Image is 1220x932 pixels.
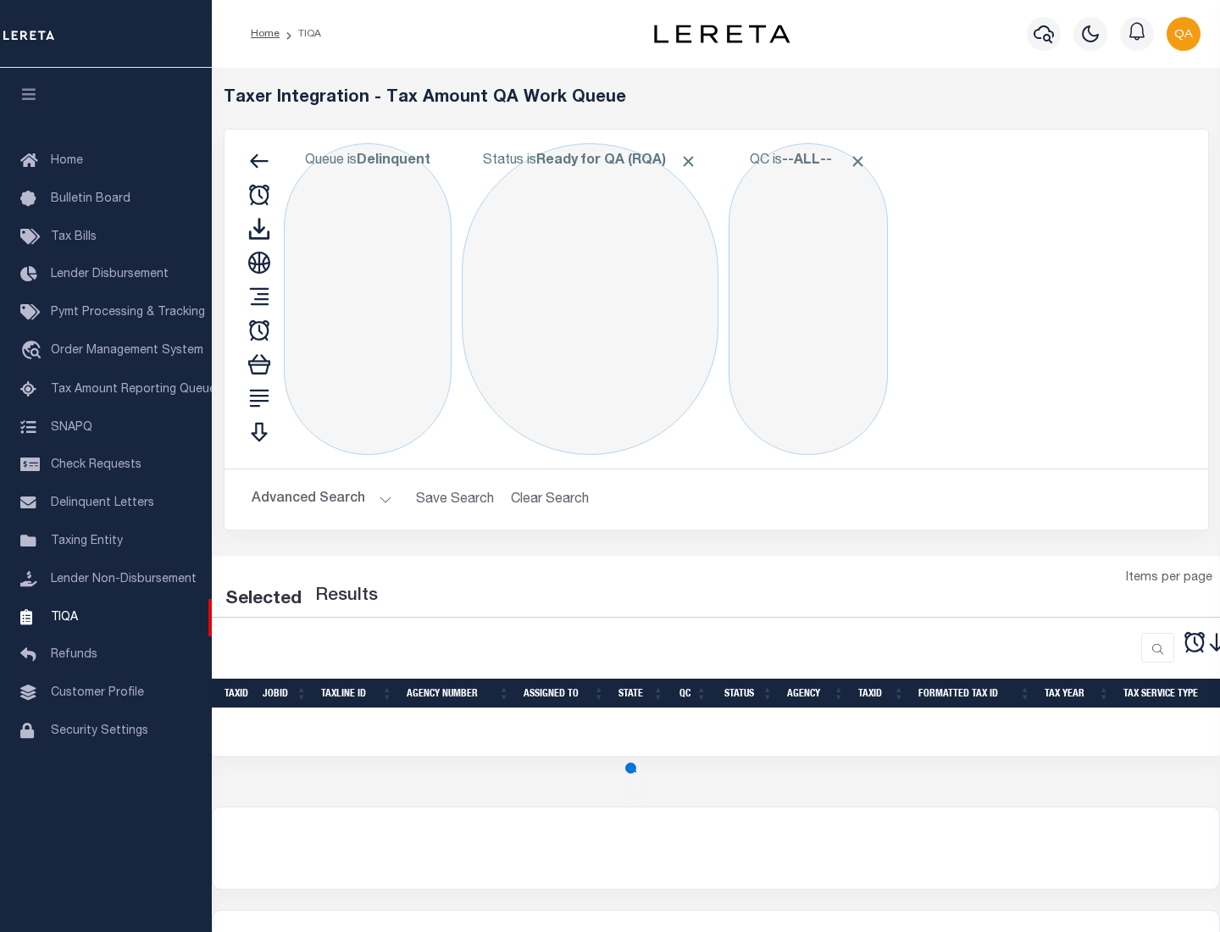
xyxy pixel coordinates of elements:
span: Bulletin Board [51,193,130,205]
a: Home [251,29,280,39]
button: Advanced Search [252,483,392,516]
span: Delinquent Letters [51,497,154,509]
span: Tax Amount Reporting Queue [51,384,216,396]
b: Delinquent [357,154,430,168]
th: Status [714,679,780,708]
span: Check Requests [51,459,141,471]
span: Tax Bills [51,231,97,243]
th: TaxID [851,679,912,708]
span: SNAPQ [51,421,92,433]
th: TaxLine ID [314,679,400,708]
th: Formatted Tax ID [912,679,1038,708]
span: Lender Disbursement [51,269,169,280]
img: svg+xml;base64,PHN2ZyB4bWxucz0iaHR0cDovL3d3dy53My5vcmcvMjAwMC9zdmciIHBvaW50ZXItZXZlbnRzPSJub25lIi... [1167,17,1201,51]
div: Click to Edit [729,143,888,455]
b: Ready for QA (RQA) [536,154,697,168]
h5: Taxer Integration - Tax Amount QA Work Queue [224,88,1209,108]
span: Order Management System [51,345,203,357]
span: Items per page [1126,569,1212,588]
img: logo-dark.svg [654,25,790,43]
span: Click to Remove [849,153,867,170]
th: JobID [256,679,314,708]
button: Save Search [406,483,504,516]
div: Selected [225,586,302,613]
li: TIQA [280,26,321,42]
span: Pymt Processing & Tracking [51,307,205,319]
button: Clear Search [504,483,596,516]
div: Click to Edit [462,143,718,455]
span: Click to Remove [679,153,697,170]
span: Taxing Entity [51,535,123,547]
th: State [612,679,671,708]
th: TaxID [218,679,256,708]
div: Click to Edit [284,143,452,455]
span: Refunds [51,649,97,661]
label: Results [315,583,378,610]
span: Home [51,155,83,167]
span: Security Settings [51,725,148,737]
th: Agency [780,679,851,708]
i: travel_explore [20,341,47,363]
b: --ALL-- [782,154,832,168]
th: QC [671,679,714,708]
span: TIQA [51,611,78,623]
span: Customer Profile [51,687,144,699]
span: Lender Non-Disbursement [51,574,197,585]
th: Tax Year [1038,679,1117,708]
th: Assigned To [517,679,612,708]
th: Agency Number [400,679,517,708]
